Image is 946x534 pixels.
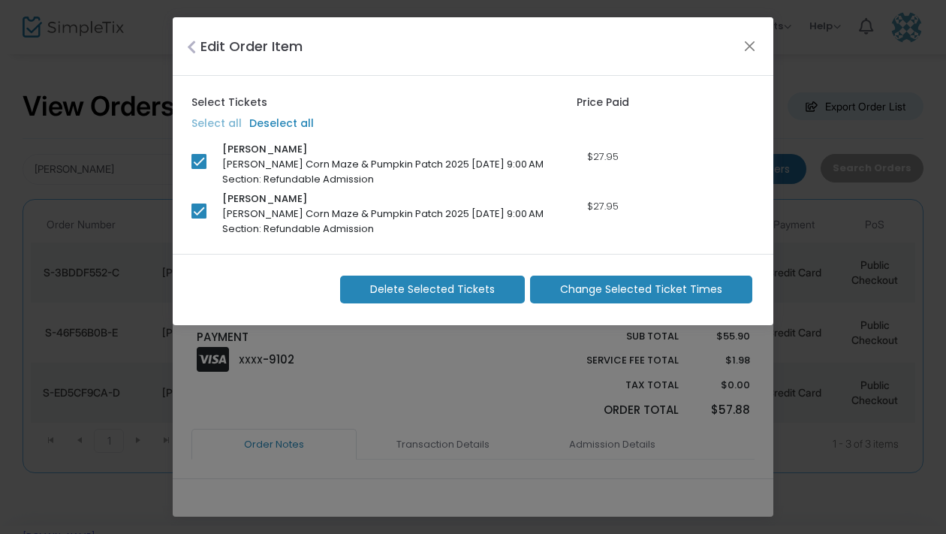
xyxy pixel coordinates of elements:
div: $27.95 [557,149,649,164]
span: [PERSON_NAME] Corn Maze & Pumpkin Patch 2025 [DATE] 9:00 AM Section: Refundable Admission [222,157,544,186]
div: $27.95 [557,199,649,214]
label: Price Paid [577,95,629,110]
span: [PERSON_NAME] Corn Maze & Pumpkin Patch 2025 [DATE] 9:00 AM Section: Refundable Admission [222,207,544,236]
label: Select Tickets [191,95,267,110]
button: Close [740,36,760,56]
i: Close [187,40,196,55]
h4: Edit Order Item [200,36,303,56]
label: Select all [191,116,242,131]
label: Deselect all [249,116,314,131]
span: Change Selected Ticket Times [560,282,722,297]
span: Delete Selected Tickets [370,282,495,297]
span: [PERSON_NAME] [222,192,307,207]
span: [PERSON_NAME] [222,142,307,157]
